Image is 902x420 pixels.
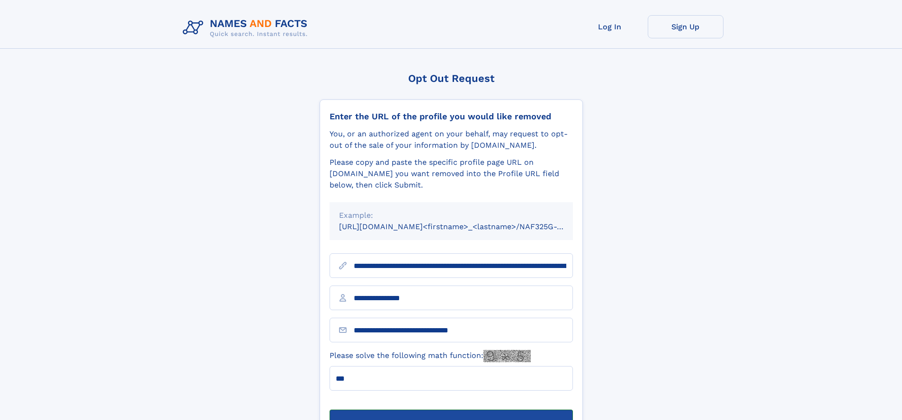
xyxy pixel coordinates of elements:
[339,210,563,221] div: Example:
[339,222,591,231] small: [URL][DOMAIN_NAME]<firstname>_<lastname>/NAF325G-xxxxxxxx
[572,15,648,38] a: Log In
[320,72,583,84] div: Opt Out Request
[648,15,723,38] a: Sign Up
[179,15,315,41] img: Logo Names and Facts
[330,128,573,151] div: You, or an authorized agent on your behalf, may request to opt-out of the sale of your informatio...
[330,350,531,362] label: Please solve the following math function:
[330,157,573,191] div: Please copy and paste the specific profile page URL on [DOMAIN_NAME] you want removed into the Pr...
[330,111,573,122] div: Enter the URL of the profile you would like removed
